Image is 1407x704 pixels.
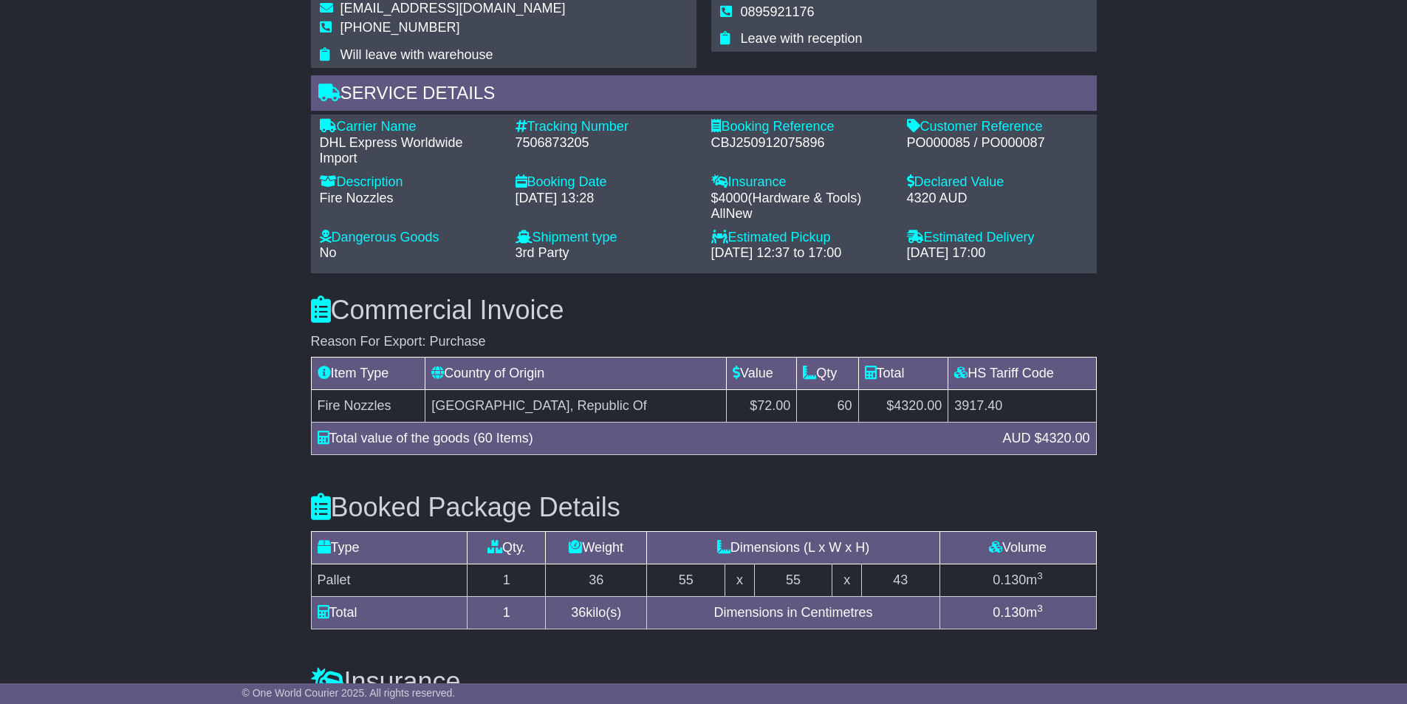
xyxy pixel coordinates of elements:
div: 4320 AUD [907,191,1088,207]
div: Customer Reference [907,119,1088,135]
td: m [939,564,1096,596]
span: © One World Courier 2025. All rights reserved. [242,687,456,699]
sup: 3 [1037,603,1043,614]
div: Total value of the goods (60 Items) [310,428,996,448]
div: Declared Value [907,174,1088,191]
td: 55 [647,564,725,596]
div: Insurance [711,174,892,191]
td: Weight [546,531,647,564]
div: Fire Nozzles [320,191,501,207]
div: Dangerous Goods [320,230,501,246]
div: Tracking Number [516,119,696,135]
div: Service Details [311,75,1097,115]
span: [PHONE_NUMBER] [340,20,460,35]
h3: Booked Package Details [311,493,1097,522]
div: CBJ250912075896 [711,135,892,151]
td: Item Type [311,358,425,390]
div: PO000085 / PO000087 [907,135,1088,151]
span: 0895921176 [741,4,815,19]
div: Description [320,174,501,191]
td: $4320.00 [858,390,948,423]
h3: Commercial Invoice [311,295,1097,325]
td: x [832,564,861,596]
td: 43 [861,564,939,596]
td: Pallet [311,564,468,596]
td: x [725,564,754,596]
div: Shipment type [516,230,696,246]
td: Volume [939,531,1096,564]
div: DHL Express Worldwide Import [320,135,501,167]
td: Qty. [468,531,546,564]
td: 1 [468,564,546,596]
td: HS Tariff Code [948,358,1096,390]
div: 7506873205 [516,135,696,151]
div: Carrier Name [320,119,501,135]
span: Hardware & Tools [753,191,857,205]
div: [DATE] 17:00 [907,245,1088,262]
td: Value [726,358,796,390]
td: 3917.40 [948,390,1096,423]
td: 60 [797,390,858,423]
span: [EMAIL_ADDRESS][DOMAIN_NAME] [340,1,566,16]
td: $72.00 [726,390,796,423]
span: 3rd Party [516,245,569,260]
div: [DATE] 12:37 to 17:00 [711,245,892,262]
div: Booking Date [516,174,696,191]
span: 0.130 [993,605,1026,620]
td: Dimensions in Centimetres [647,596,939,629]
div: [DATE] 13:28 [516,191,696,207]
h3: Insurance [311,667,1097,697]
div: Estimated Delivery [907,230,1088,246]
div: AUD $4320.00 [995,428,1097,448]
div: $ ( ) [711,191,892,222]
td: kilo(s) [546,596,647,629]
td: Fire Nozzles [311,390,425,423]
span: 4000 [719,191,748,205]
span: No [320,245,337,260]
td: Type [311,531,468,564]
span: 36 [571,605,586,620]
span: 0.130 [993,573,1026,587]
div: Reason For Export: Purchase [311,334,1097,350]
td: [GEOGRAPHIC_DATA], Republic Of [425,390,727,423]
td: Total [311,596,468,629]
td: Total [858,358,948,390]
td: 55 [754,564,832,596]
td: Dimensions (L x W x H) [647,531,939,564]
td: m [939,596,1096,629]
div: Estimated Pickup [711,230,892,246]
td: Qty [797,358,858,390]
td: Country of Origin [425,358,727,390]
td: 36 [546,564,647,596]
td: 1 [468,596,546,629]
sup: 3 [1037,570,1043,581]
span: Will leave with warehouse [340,47,493,62]
div: Booking Reference [711,119,892,135]
div: AllNew [711,206,892,222]
span: Leave with reception [741,31,863,46]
